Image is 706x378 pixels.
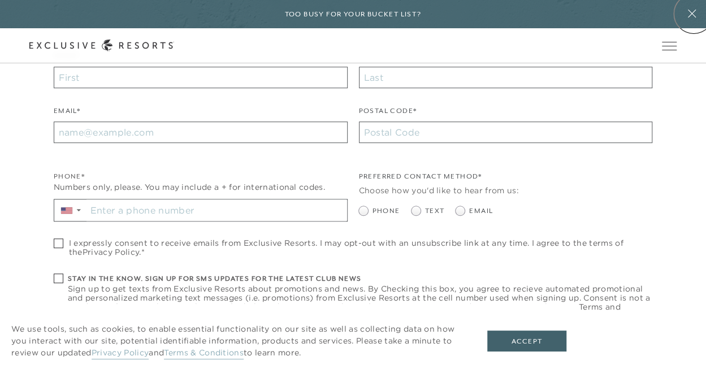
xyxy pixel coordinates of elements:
[359,185,653,197] div: Choose how you'd like to hear from us:
[164,347,244,359] a: Terms & Conditions
[75,207,83,214] span: ▼
[54,121,348,143] input: name@example.com
[662,42,677,50] button: Open navigation
[54,199,86,221] div: Country Code Selector
[373,206,400,216] span: Phone
[487,331,566,352] button: Accept
[92,347,149,359] a: Privacy Policy
[359,67,653,88] input: Last
[54,67,348,88] input: First
[425,206,445,216] span: Text
[68,284,652,320] span: Sign up to get texts from Exclusive Resorts about promotions and news. By Checking this box, you ...
[54,106,80,122] label: Email*
[11,323,465,359] p: We use tools, such as cookies, to enable essential functionality on our site as well as collectin...
[83,247,139,257] a: Privacy Policy
[69,238,652,257] span: I expressly consent to receive emails from Exclusive Resorts. I may opt-out with an unsubscribe l...
[359,121,653,143] input: Postal Code
[54,181,348,193] div: Numbers only, please. You may include a + for international codes.
[68,273,652,284] h6: Stay in the know. Sign up for sms updates for the latest club news
[285,9,422,20] h6: Too busy for your bucket list?
[54,171,348,182] div: Phone*
[359,171,482,188] legend: Preferred Contact Method*
[359,106,417,122] label: Postal Code*
[469,206,493,216] span: Email
[86,199,347,221] input: Enter a phone number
